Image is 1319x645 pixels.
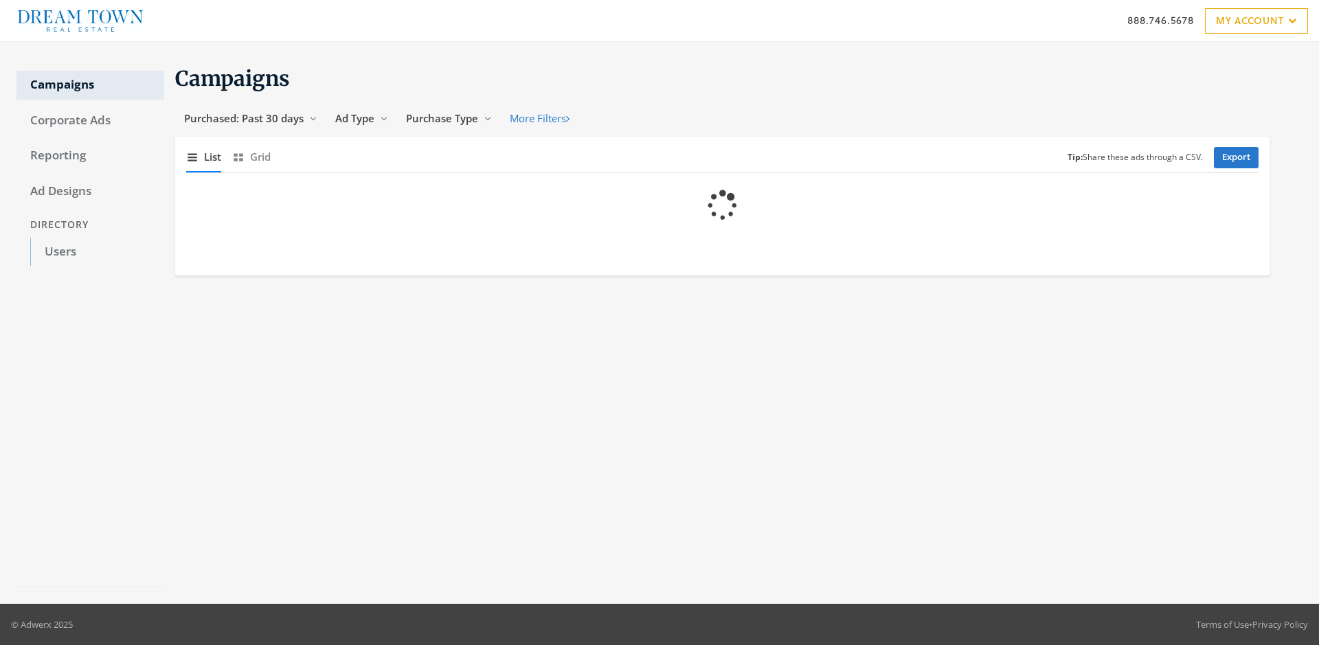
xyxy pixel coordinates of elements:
[175,65,290,91] span: Campaigns
[16,106,164,135] a: Corporate Ads
[1196,618,1249,631] a: Terms of Use
[11,3,150,38] img: Adwerx
[30,238,164,267] a: Users
[186,142,221,172] button: List
[175,106,326,131] button: Purchased: Past 30 days
[204,149,221,165] span: List
[16,142,164,170] a: Reporting
[335,111,374,125] span: Ad Type
[250,149,271,165] span: Grid
[11,618,73,631] p: © Adwerx 2025
[326,106,397,131] button: Ad Type
[1252,618,1308,631] a: Privacy Policy
[1068,151,1083,163] b: Tip:
[501,106,578,131] button: More Filters
[1205,8,1308,34] a: My Account
[1214,147,1259,168] a: Export
[232,142,271,172] button: Grid
[16,177,164,206] a: Ad Designs
[406,111,478,125] span: Purchase Type
[184,111,304,125] span: Purchased: Past 30 days
[1127,13,1194,27] a: 888.746.5678
[1068,151,1203,164] small: Share these ads through a CSV.
[16,212,164,238] div: Directory
[16,71,164,100] a: Campaigns
[1196,618,1308,631] div: •
[397,106,501,131] button: Purchase Type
